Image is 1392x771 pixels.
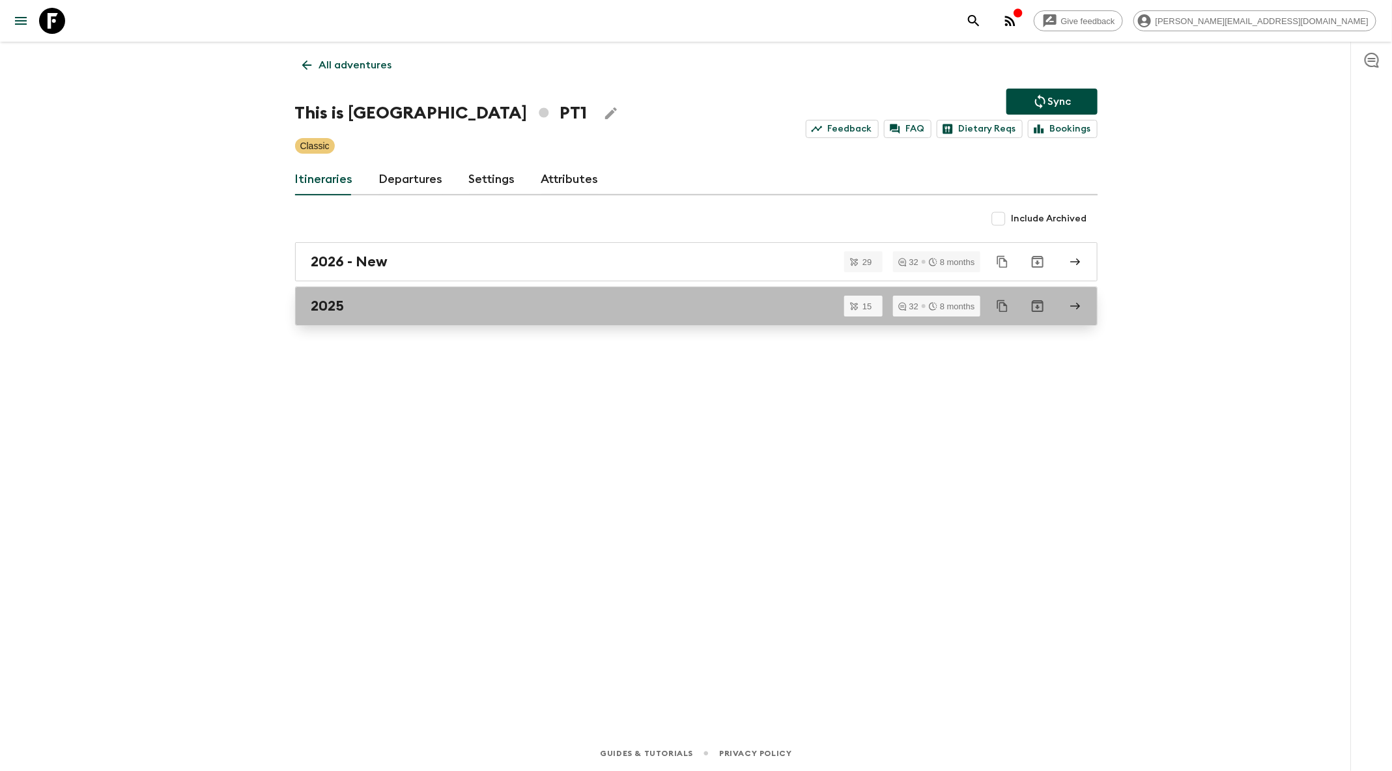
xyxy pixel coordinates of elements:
a: Dietary Reqs [937,120,1023,138]
p: All adventures [319,57,392,73]
button: Duplicate [991,250,1014,273]
a: Give feedback [1034,10,1123,31]
span: 15 [855,302,879,311]
button: Archive [1025,293,1051,319]
h2: 2026 - New [311,253,388,270]
p: Classic [300,139,330,152]
a: 2026 - New [295,242,1098,281]
button: menu [8,8,34,34]
button: Sync adventure departures to the booking engine [1006,89,1098,115]
a: FAQ [884,120,931,138]
a: Guides & Tutorials [600,746,693,761]
div: 8 months [929,302,974,311]
div: [PERSON_NAME][EMAIL_ADDRESS][DOMAIN_NAME] [1133,10,1376,31]
a: Itineraries [295,164,353,195]
a: Attributes [541,164,599,195]
button: Archive [1025,249,1051,275]
a: All adventures [295,52,399,78]
a: Privacy Policy [719,746,791,761]
div: 8 months [929,258,974,266]
a: Bookings [1028,120,1098,138]
button: Edit Adventure Title [598,100,624,126]
div: 32 [898,258,918,266]
a: Feedback [806,120,879,138]
span: 29 [855,258,879,266]
div: 32 [898,302,918,311]
a: Departures [379,164,443,195]
button: Duplicate [991,294,1014,318]
span: Give feedback [1054,16,1122,26]
h2: 2025 [311,298,345,315]
a: 2025 [295,287,1098,326]
span: Include Archived [1012,212,1087,225]
p: Sync [1048,94,1072,109]
h1: This is [GEOGRAPHIC_DATA] PT1 [295,100,588,126]
button: search adventures [961,8,987,34]
span: [PERSON_NAME][EMAIL_ADDRESS][DOMAIN_NAME] [1148,16,1376,26]
a: Settings [469,164,515,195]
